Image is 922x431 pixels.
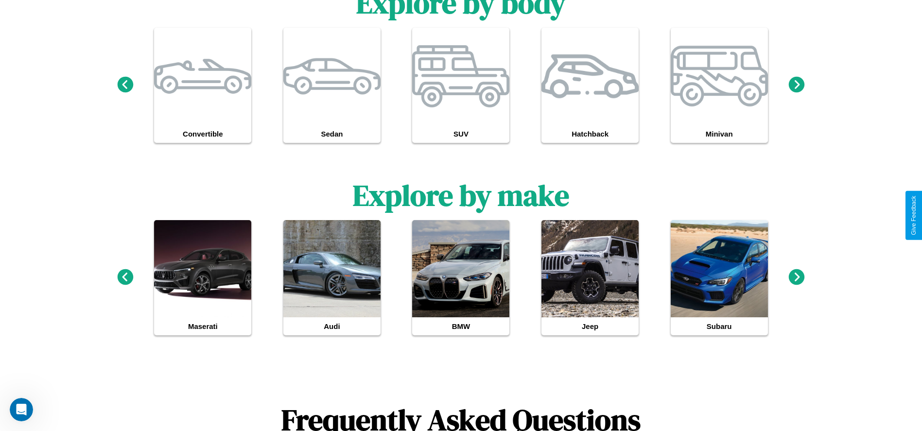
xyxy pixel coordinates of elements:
div: Give Feedback [910,196,917,235]
h4: Maserati [154,317,251,335]
h4: Minivan [671,125,768,143]
h4: SUV [412,125,509,143]
iframe: Intercom live chat [10,398,33,421]
h1: Explore by make [353,175,569,215]
h4: Audi [283,317,381,335]
h4: Hatchback [541,125,639,143]
h4: BMW [412,317,509,335]
h4: Subaru [671,317,768,335]
h4: Convertible [154,125,251,143]
h4: Jeep [541,317,639,335]
h4: Sedan [283,125,381,143]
